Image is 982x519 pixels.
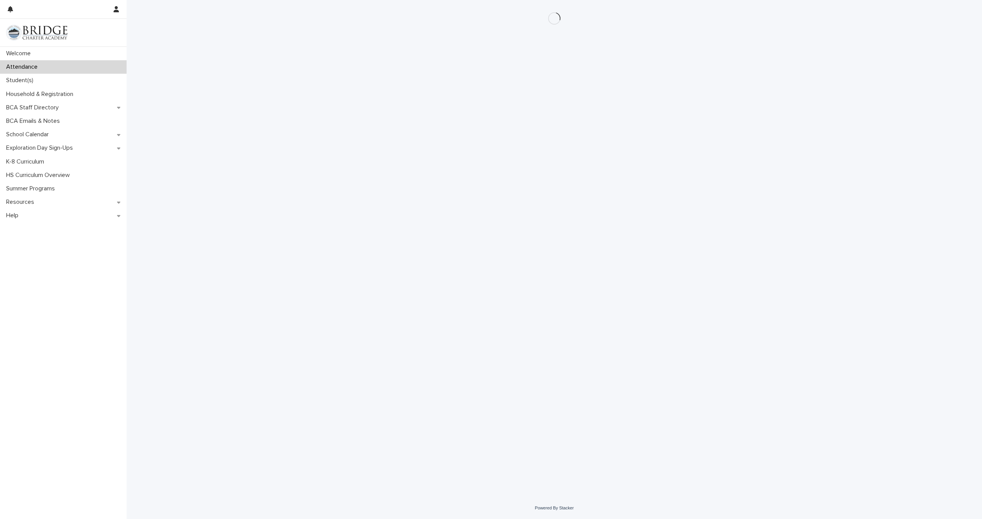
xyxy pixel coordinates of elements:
[3,63,44,71] p: Attendance
[3,50,37,57] p: Welcome
[3,77,40,84] p: Student(s)
[3,131,55,138] p: School Calendar
[3,172,76,179] p: HS Curriculum Overview
[3,91,79,98] p: Household & Registration
[3,158,50,165] p: K-8 Curriculum
[535,506,573,510] a: Powered By Stacker
[6,25,68,40] img: V1C1m3IdTEidaUdm9Hs0
[3,198,40,206] p: Resources
[3,117,66,125] p: BCA Emails & Notes
[3,212,25,219] p: Help
[3,144,79,152] p: Exploration Day Sign-Ups
[3,185,61,192] p: Summer Programs
[3,104,65,111] p: BCA Staff Directory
